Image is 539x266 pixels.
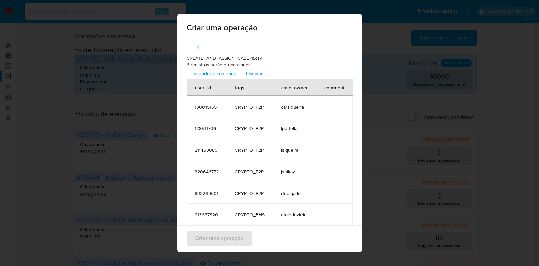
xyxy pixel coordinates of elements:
[281,104,308,110] span: carsiqueira
[281,212,308,218] span: dtoledovieir
[241,68,267,79] button: Eliminar
[273,79,316,95] div: case_owner
[246,69,263,78] span: Eliminar
[195,125,219,131] span: 128511706
[195,190,219,196] span: 833299601
[187,79,219,95] div: user_id
[281,190,308,196] span: rfdelgado
[235,169,265,175] span: CRYPTO_P2P
[191,69,236,78] span: Esconder o conteúdo
[187,24,353,32] span: Criar uma operação
[195,212,219,218] span: 213687820
[195,147,219,153] span: 211453086
[227,79,252,95] div: tags
[235,190,265,196] span: CRYPTO_P2P
[281,169,308,175] span: jshikay
[235,212,265,218] span: CRYPTO_BHS
[281,147,308,153] span: lsiqueira
[187,55,353,62] p: CREATE_AND_ASSIGN_CASE (1).csv
[195,169,219,175] span: 320646772
[195,104,219,110] span: 130015165
[235,104,265,110] span: CRYPTO_P2P
[235,125,265,131] span: CRYPTO_P2P
[235,147,265,153] span: CRYPTO_P2P
[281,125,308,131] span: lportella
[187,68,241,79] button: Esconder o conteúdo
[187,62,353,68] p: 6 registros serão processados
[316,79,352,95] div: comment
